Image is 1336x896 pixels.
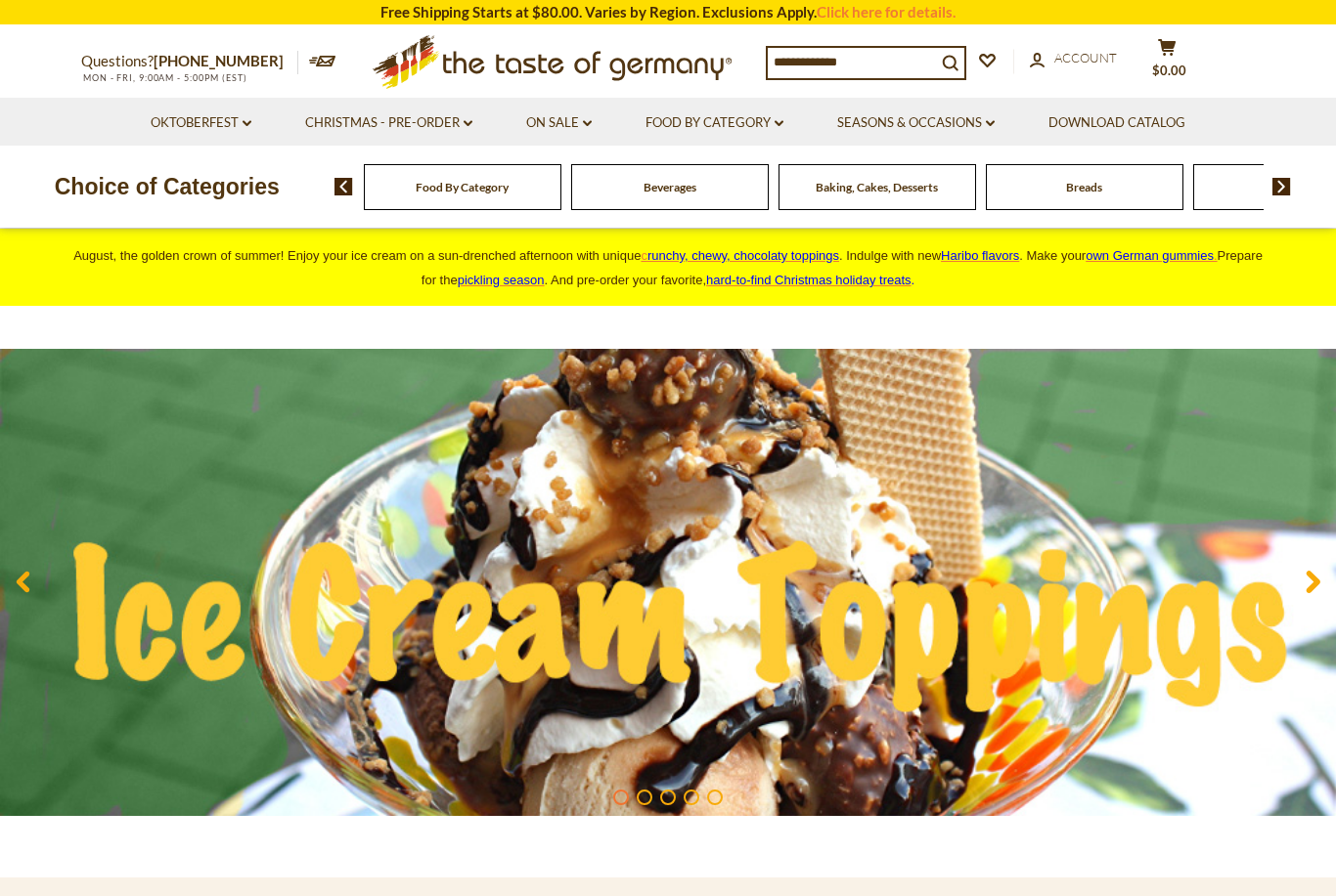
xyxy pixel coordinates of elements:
[817,3,956,21] a: Click here for details.
[73,248,1263,287] span: August, the golden crown of summer! Enjoy your ice cream on a sun-drenched afternoon with unique ...
[416,180,509,194] a: Food By Category
[1137,38,1196,87] button: $0.00
[151,112,251,134] a: Oktoberfest
[1030,48,1117,69] a: Account
[646,112,783,134] a: Food By Category
[81,49,298,74] p: Questions?
[334,178,353,195] img: previous arrow
[154,52,284,69] a: [PHONE_NUMBER]
[1272,178,1291,195] img: next arrow
[837,112,995,134] a: Seasons & Occasions
[526,112,592,134] a: On Sale
[1066,180,1102,194] a: Breads
[1048,112,1185,134] a: Download Catalog
[458,273,545,287] a: pickling season
[1152,63,1186,78] span: $0.00
[706,273,914,287] span: .
[1086,248,1217,263] a: own German gummies.
[1086,248,1214,263] span: own German gummies
[644,180,696,194] a: Beverages
[305,112,472,134] a: Christmas - PRE-ORDER
[1054,50,1117,65] span: Account
[641,248,839,263] a: crunchy, chewy, chocolaty toppings
[706,273,912,287] a: hard-to-find Christmas holiday treats
[941,248,1019,263] a: Haribo flavors
[816,180,938,194] a: Baking, Cakes, Desserts
[647,248,839,263] span: runchy, chewy, chocolaty toppings
[81,72,247,83] span: MON - FRI, 9:00AM - 5:00PM (EST)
